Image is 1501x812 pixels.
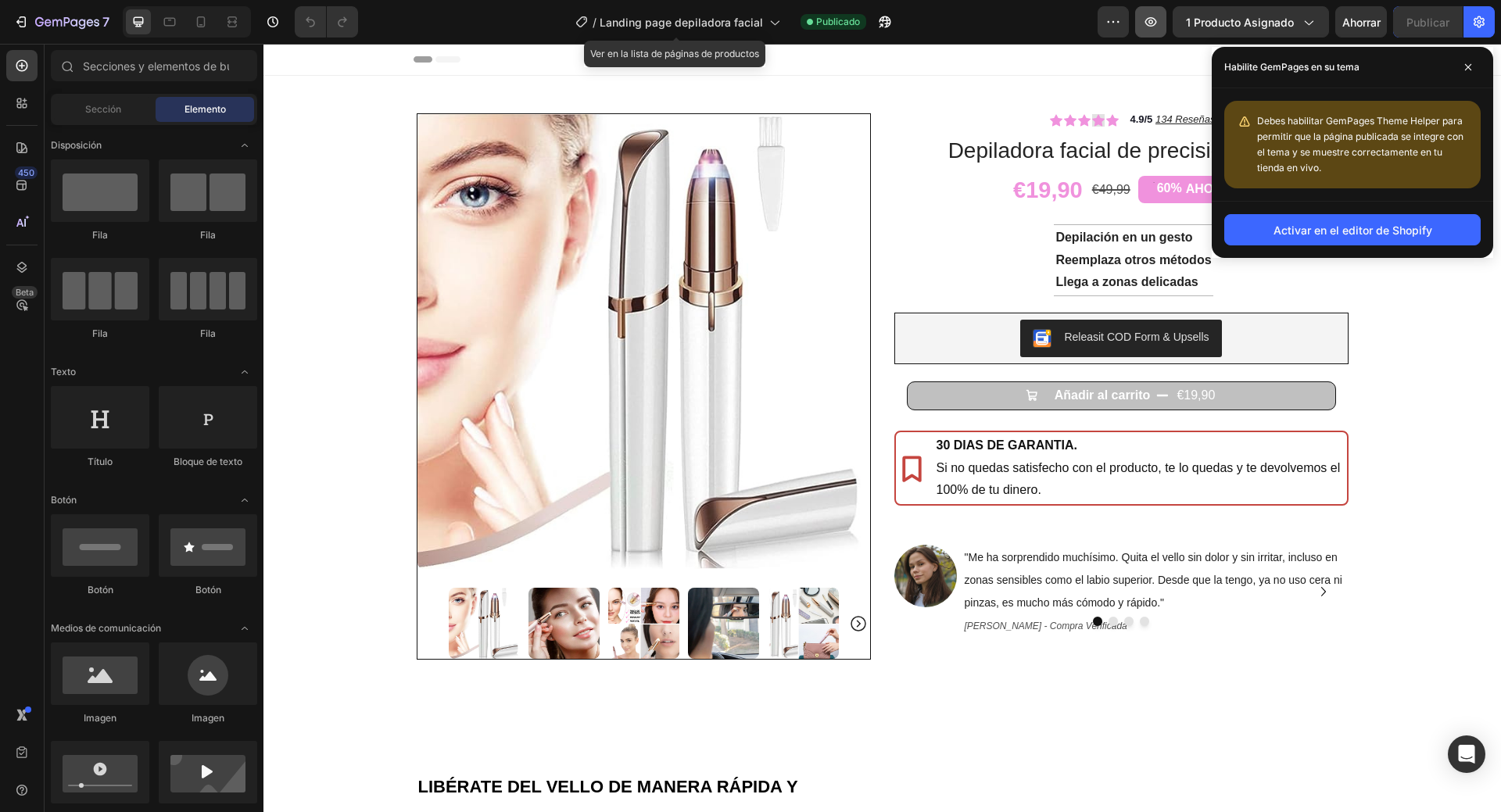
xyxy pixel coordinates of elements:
[701,507,1079,565] span: "Me ha sorprendido muchísimo. Quita el vello sin dolor y sin irritar, incluso en zonas sensibles ...
[829,573,839,582] button: Dot
[1186,16,1294,29] font: 1 producto asignado
[866,70,889,81] strong: 4.9/5
[1448,735,1485,773] div: Abrir Intercom Messenger
[232,616,257,641] span: Abrir palanca
[816,16,860,27] font: Publicado
[92,327,108,339] font: Fila
[1335,6,1387,38] button: Ahorrar
[792,187,929,200] strong: Depilación en un gesto
[174,456,242,467] font: Bloque de texto
[155,733,535,789] strong: LIBÉRATE DEL VELLO DE MANERA RÁPIDA Y CÓMODA
[1257,115,1463,173] font: Debes habilitar GemPages Theme Helper para permitir que la página publicada se integre con el tem...
[586,571,604,589] button: Carousel Next Arrow
[1048,535,1073,560] button: Carousel Next Arrow
[102,14,109,30] font: 7
[912,339,953,365] div: €19,90
[792,231,934,245] strong: Llega a zonas delicadas
[1342,16,1381,29] font: Ahorrar
[1393,6,1463,38] button: Publicar
[84,712,116,724] font: Imagen
[892,135,920,155] div: 60%
[51,139,102,151] font: Disposición
[232,133,257,158] span: Abrir palanca
[1274,224,1432,237] font: Activar en el editor de Shopify
[673,395,814,408] strong: 30 DIAS DE GARANTIA.
[200,229,216,241] font: Fila
[232,359,257,385] span: Abrir palanca
[593,16,596,29] font: /
[51,622,161,634] font: Medios de comunicación
[643,338,1073,367] button: Añadir al carrito
[845,573,854,582] button: Dot
[200,327,216,339] font: Fila
[876,573,886,582] button: Dot
[683,91,1058,123] h1: Depiladora facial de precisión indolora
[1224,61,1359,73] font: Habilite GemPages en su tema
[92,229,108,241] font: Fila
[757,276,958,313] button: Releasit COD Form & Upsells
[892,70,952,81] u: 134 Reseñas
[18,167,34,178] font: 450
[791,341,887,363] div: Añadir al carrito
[792,209,948,223] strong: Reemplaza otros métodos
[6,6,116,38] button: 7
[232,488,257,513] span: Abrir palanca
[88,456,113,467] font: Título
[631,501,693,563] img: gempages_578290428604842770-ca2858b0-567f-474b-b4a7-2cbc60288995.jpg
[920,135,980,156] div: AHORRA
[184,103,226,115] font: Elemento
[51,494,77,506] font: Botón
[673,413,1081,459] p: Si no quedas satisfecho con el producto, te lo quedas y te devolvemos el 100% de tu dinero.
[16,287,34,298] font: Beta
[769,285,788,304] img: CKKYs5695_ICEAE=.webp
[861,573,870,582] button: Dot
[600,16,763,29] font: Landing page depiladora facial
[295,6,358,38] div: Deshacer/Rehacer
[1173,6,1329,38] button: 1 producto asignado
[88,584,113,596] font: Botón
[1224,214,1481,245] button: Activar en el editor de Shopify
[85,103,121,115] font: Sección
[195,584,221,596] font: Botón
[51,50,257,81] input: Secciones y elementos de búsqueda
[51,366,76,377] font: Texto
[263,44,1501,812] iframe: Área de diseño
[192,712,224,724] font: Imagen
[1406,16,1449,29] font: Publicar
[748,131,821,163] div: €19,90
[827,134,869,159] div: €49,99
[801,285,945,302] div: Releasit COD Form & Upsells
